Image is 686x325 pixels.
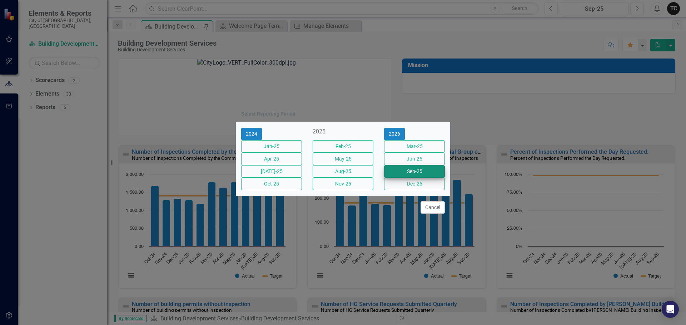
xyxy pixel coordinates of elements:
[241,153,302,165] button: Apr-25
[384,178,445,190] button: Dec-25
[241,111,295,117] div: Select Reporting Period
[241,128,262,140] button: 2024
[313,153,373,165] button: May-25
[313,128,373,136] div: 2025
[384,165,445,178] button: Sep-25
[241,178,302,190] button: Oct-25
[384,153,445,165] button: Jun-25
[662,301,679,318] div: Open Intercom Messenger
[313,140,373,153] button: Feb-25
[384,140,445,153] button: Mar-25
[241,140,302,153] button: Jan-25
[421,201,445,214] button: Cancel
[313,178,373,190] button: Nov-25
[241,165,302,178] button: [DATE]-25
[384,128,405,140] button: 2026
[313,165,373,178] button: Aug-25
